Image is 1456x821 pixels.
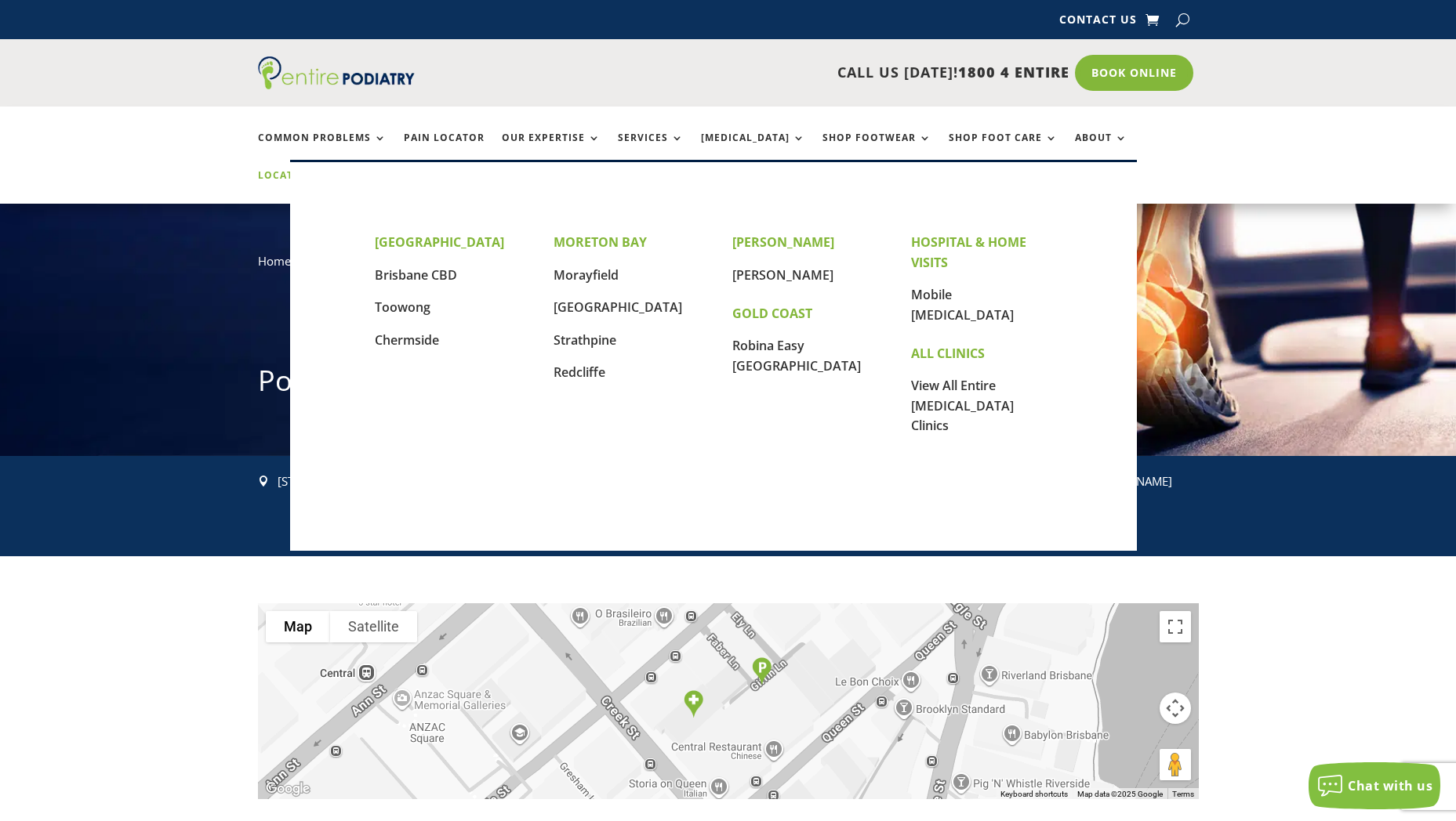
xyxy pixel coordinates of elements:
[258,56,415,89] img: logo (1)
[732,305,812,322] strong: GOLD COAST
[258,132,387,166] a: Common Problems
[475,63,1069,83] p: CALL US [DATE]!
[732,233,834,251] strong: [PERSON_NAME]
[554,331,616,349] a: Strathpine
[258,476,269,486] span: 
[911,233,1026,271] strong: HOSPITAL & HOME VISITS
[1172,790,1194,798] a: Terms
[1059,14,1137,31] a: Contact Us
[1000,789,1068,800] button: Keyboard shortcuts
[677,684,710,724] div: Entire Podiatry Brisbane CBD Clinic
[732,266,833,284] a: [PERSON_NAME]
[258,251,1199,283] nav: breadcrumb
[554,363,605,381] a: Redcliffe
[258,170,336,204] a: Locations
[375,233,504,251] strong: [GEOGRAPHIC_DATA]
[502,132,601,166] a: Our Expertise
[278,472,479,492] p: [STREET_ADDRESS]
[911,377,1014,434] a: View All Entire [MEDICAL_DATA] Clinics
[262,779,314,799] a: Click to see this area on Google Maps
[1077,790,1163,798] span: Map data ©2025 Google
[1309,762,1440,809] button: Chat with us
[822,132,931,166] a: Shop Footwear
[746,651,778,691] div: Parking
[330,611,417,642] button: Show satellite imagery
[404,132,485,166] a: Pain Locator
[701,132,805,166] a: [MEDICAL_DATA]
[1075,55,1193,91] a: Book Online
[1160,693,1191,724] button: Map camera controls
[554,298,682,316] a: [GEOGRAPHIC_DATA]
[949,132,1058,166] a: Shop Foot Care
[1160,611,1191,642] button: Toggle fullscreen view
[1160,749,1191,780] button: Drag Pegman onto the map to open Street View
[958,63,1069,81] span: 1800 4 ENTIRE
[554,233,647,251] strong: MORETON BAY
[375,331,439,349] a: Chermside
[732,337,861,374] a: Robina Easy [GEOGRAPHIC_DATA]
[911,286,1014,324] a: Mobile [MEDICAL_DATA]
[1348,777,1432,794] span: Chat with us
[258,253,291,269] a: Home
[258,77,415,92] a: Entire Podiatry
[554,266,619,284] a: Morayfield
[618,132,684,166] a: Services
[375,298,430,316] a: Toowong
[375,266,457,284] a: Brisbane CBD
[258,361,1199,408] h1: Podiatrist [GEOGRAPHIC_DATA]
[262,779,314,799] img: Google
[911,345,985,362] strong: ALL CLINICS
[266,611,330,642] button: Show street map
[1075,132,1127,166] a: About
